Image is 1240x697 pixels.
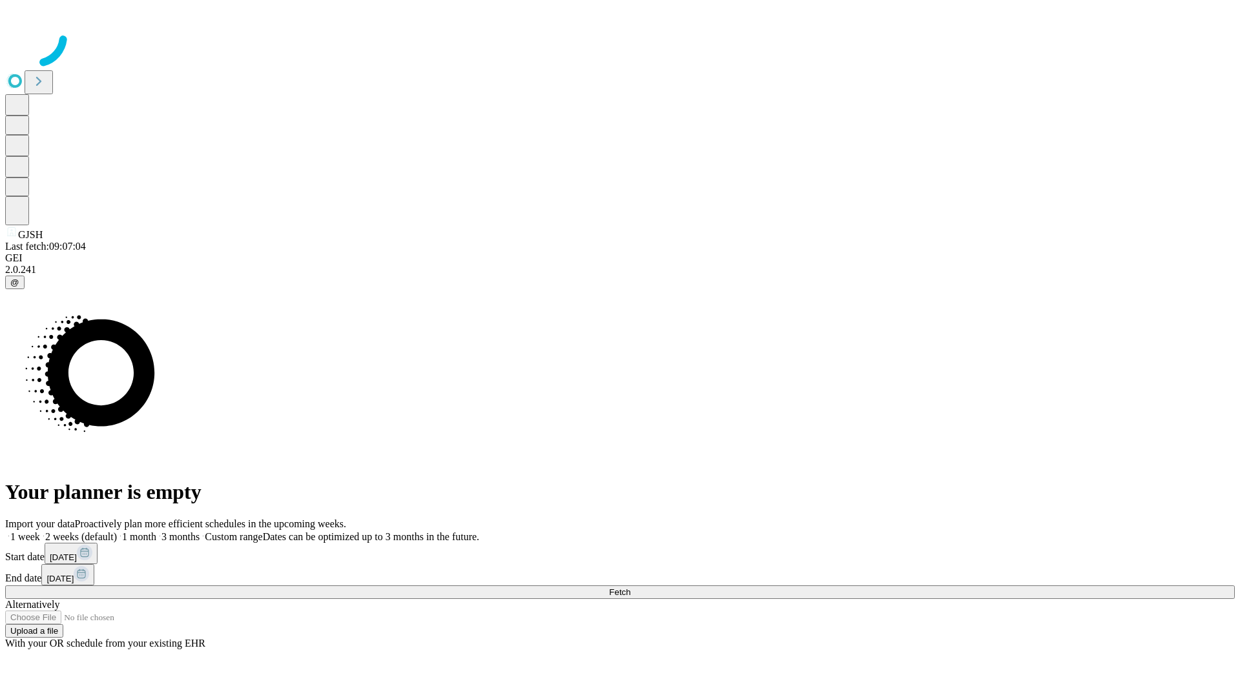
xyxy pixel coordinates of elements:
[18,229,43,240] span: GJSH
[5,276,25,289] button: @
[5,585,1235,599] button: Fetch
[205,531,262,542] span: Custom range
[5,564,1235,585] div: End date
[5,599,59,610] span: Alternatively
[45,543,98,564] button: [DATE]
[609,587,630,597] span: Fetch
[5,241,86,252] span: Last fetch: 09:07:04
[5,638,205,649] span: With your OR schedule from your existing EHR
[5,518,75,529] span: Import your data
[45,531,117,542] span: 2 weeks (default)
[46,574,74,583] span: [DATE]
[5,624,63,638] button: Upload a file
[41,564,94,585] button: [DATE]
[5,264,1235,276] div: 2.0.241
[10,278,19,287] span: @
[122,531,156,542] span: 1 month
[161,531,200,542] span: 3 months
[75,518,346,529] span: Proactively plan more efficient schedules in the upcoming weeks.
[5,252,1235,264] div: GEI
[50,552,77,562] span: [DATE]
[10,531,40,542] span: 1 week
[5,480,1235,504] h1: Your planner is empty
[263,531,479,542] span: Dates can be optimized up to 3 months in the future.
[5,543,1235,564] div: Start date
